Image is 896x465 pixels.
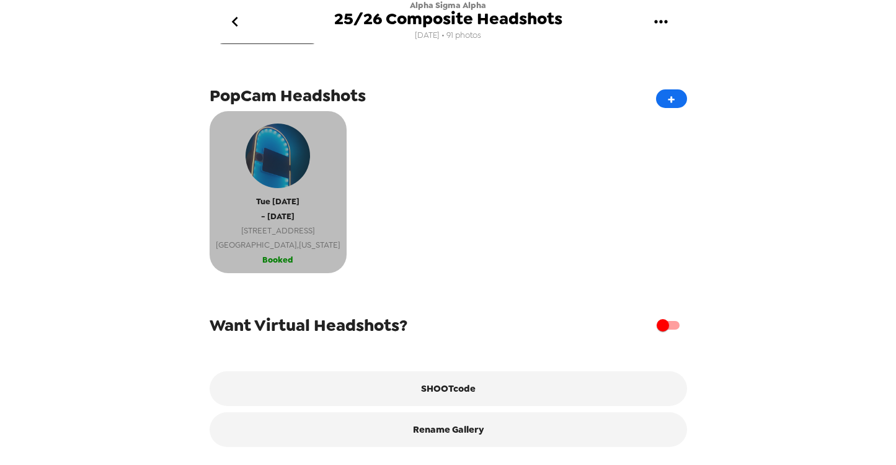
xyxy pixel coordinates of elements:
[215,2,255,42] button: go back
[210,412,687,447] button: Rename Gallery
[261,209,295,223] span: - [DATE]
[210,111,347,273] button: popcam exampleTue [DATE]- [DATE][STREET_ADDRESS][GEOGRAPHIC_DATA],[US_STATE]Booked
[656,89,687,108] button: +
[641,2,681,42] button: gallery menu
[210,314,407,336] span: Want Virtual Headshots?
[210,371,687,406] button: SHOOTcode
[334,11,562,27] span: 25/26 Composite Headshots
[415,27,481,44] span: [DATE] • 91 photos
[246,124,310,188] img: popcam example
[256,194,299,209] span: Tue [DATE]
[210,84,366,107] span: PopCam Headshots
[216,223,340,238] span: [STREET_ADDRESS]
[262,253,293,267] span: Booked
[216,238,340,252] span: [GEOGRAPHIC_DATA] , [US_STATE]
